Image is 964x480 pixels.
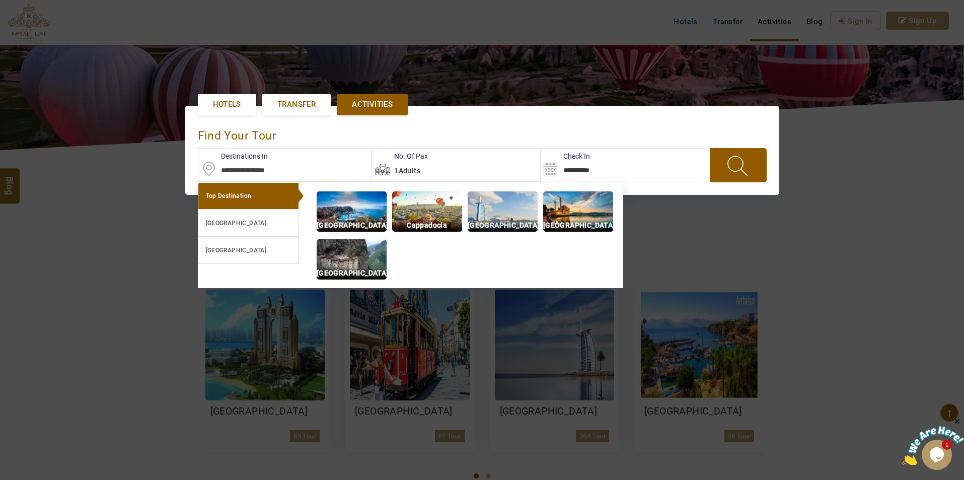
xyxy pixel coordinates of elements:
img: img [392,191,462,232]
p: [GEOGRAPHIC_DATA] [317,220,387,231]
a: Hotels [198,94,256,115]
a: [GEOGRAPHIC_DATA] [198,237,299,264]
label: Check In [541,151,590,161]
p: Cappadocia [392,220,462,231]
span: 1Adults [394,167,420,175]
img: img [543,191,613,232]
label: No. Of Pax [372,151,428,161]
a: [GEOGRAPHIC_DATA] [198,210,299,237]
p: [GEOGRAPHIC_DATA] [543,220,613,231]
span: Activities [352,99,393,110]
p: [GEOGRAPHIC_DATA] [317,267,387,279]
p: [GEOGRAPHIC_DATA] [468,220,538,231]
a: Top Destination [198,182,299,210]
img: img [317,191,387,232]
b: Top Destination [206,192,252,199]
a: Transfer [262,94,331,115]
iframe: chat widget [902,417,964,465]
img: img [468,191,538,232]
label: Destinations In [198,151,268,161]
b: [GEOGRAPHIC_DATA] [206,220,267,227]
img: img [317,239,387,280]
div: find your Tour [198,118,767,148]
a: Activities [337,94,408,115]
span: Hotels [213,99,241,110]
span: Transfer [277,99,316,110]
b: [GEOGRAPHIC_DATA] [206,247,267,254]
